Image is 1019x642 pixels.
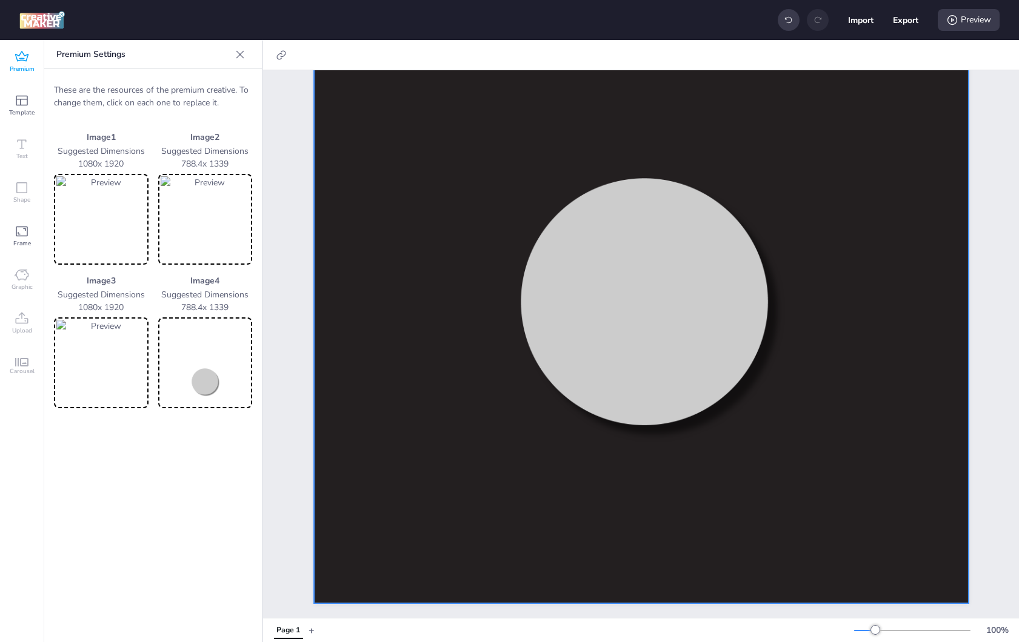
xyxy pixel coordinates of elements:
[848,7,874,33] button: Import
[893,7,918,33] button: Export
[158,301,253,314] p: 788.4 x 1339
[56,176,146,262] img: Preview
[13,239,31,248] span: Frame
[276,625,300,636] div: Page 1
[54,145,149,157] p: Suggested Dimensions
[268,620,309,641] div: Tabs
[54,84,252,109] p: These are the resources of the premium creative. To change them, click on each one to replace it.
[309,620,315,641] button: +
[12,326,32,336] span: Upload
[19,11,65,29] img: logo Creative Maker
[56,320,146,406] img: Preview
[13,195,30,205] span: Shape
[158,157,253,170] p: 788.4 x 1339
[16,151,28,161] span: Text
[12,282,33,292] span: Graphic
[983,624,1012,637] div: 100 %
[56,40,230,69] p: Premium Settings
[54,157,149,170] p: 1080 x 1920
[54,301,149,314] p: 1080 x 1920
[54,288,149,301] p: Suggested Dimensions
[10,366,35,376] span: Carousel
[938,9,1000,31] div: Preview
[54,274,149,287] p: Image 3
[54,131,149,144] p: Image 1
[158,274,253,287] p: Image 4
[158,131,253,144] p: Image 2
[10,64,35,74] span: Premium
[9,108,35,117] span: Template
[158,145,253,157] p: Suggested Dimensions
[161,320,250,406] img: Preview
[161,176,250,262] img: Preview
[158,288,253,301] p: Suggested Dimensions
